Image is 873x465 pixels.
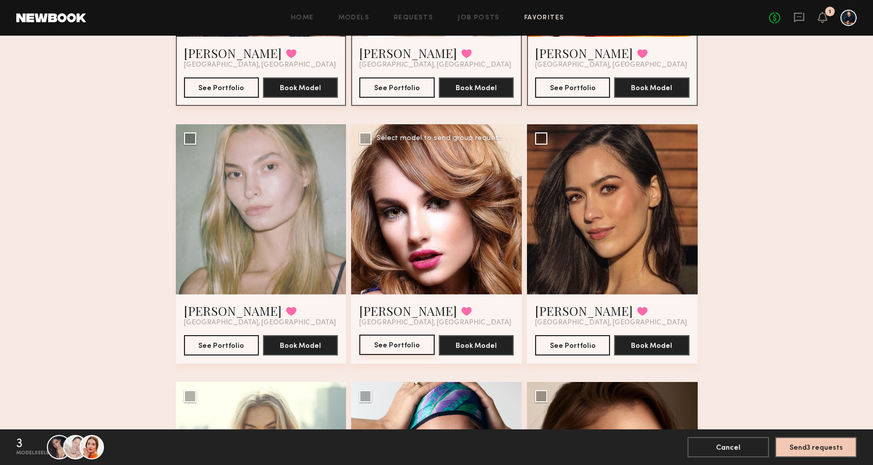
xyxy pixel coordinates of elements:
a: Models [338,15,369,21]
span: [GEOGRAPHIC_DATA], [GEOGRAPHIC_DATA] [359,319,511,327]
a: [PERSON_NAME] [359,303,457,319]
button: See Portfolio [359,77,434,98]
a: Book Model [614,83,689,92]
a: Favorites [524,15,565,21]
button: See Portfolio [184,335,259,355]
a: [PERSON_NAME] [535,45,633,61]
span: [GEOGRAPHIC_DATA], [GEOGRAPHIC_DATA] [184,61,336,69]
button: Book Model [614,77,689,98]
a: Book Model [439,83,514,92]
a: Requests [394,15,433,21]
a: Job Posts [458,15,500,21]
button: See Portfolio [535,335,610,355]
a: Book Model [263,83,338,92]
button: See Portfolio [535,77,610,98]
div: models selected [16,450,63,456]
a: [PERSON_NAME] [184,45,282,61]
a: [PERSON_NAME] [535,303,633,319]
button: See Portfolio [184,77,259,98]
button: Book Model [439,335,514,355]
a: Home [291,15,314,21]
span: [GEOGRAPHIC_DATA], [GEOGRAPHIC_DATA] [359,61,511,69]
button: Cancel [687,437,769,457]
a: Book Model [263,341,338,349]
span: [GEOGRAPHIC_DATA], [GEOGRAPHIC_DATA] [184,319,336,327]
button: Book Model [439,77,514,98]
span: [GEOGRAPHIC_DATA], [GEOGRAPHIC_DATA] [535,319,687,327]
a: Book Model [614,341,689,349]
div: Select model to send group request [377,135,502,142]
a: [PERSON_NAME] [184,303,282,319]
div: 1 [829,9,831,15]
div: 3 [16,438,22,450]
a: See Portfolio [359,335,434,355]
button: Book Model [263,335,338,355]
button: Book Model [263,77,338,98]
button: Send3 requests [775,437,857,457]
span: [GEOGRAPHIC_DATA], [GEOGRAPHIC_DATA] [535,61,687,69]
a: [PERSON_NAME] [359,45,457,61]
button: Book Model [614,335,689,355]
button: See Portfolio [359,335,434,355]
a: Book Model [439,341,514,349]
